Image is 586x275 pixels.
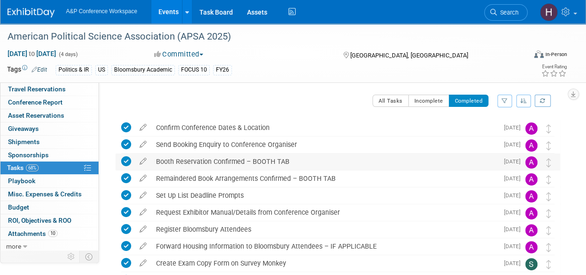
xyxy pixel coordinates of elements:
a: Sponsorships [0,149,99,162]
i: Move task [546,209,551,218]
i: Move task [546,158,551,167]
div: In-Person [545,51,567,58]
div: Remaindered Book Arrangements Confirmed – BOOTH TAB [151,170,498,186]
a: Edit [32,66,47,73]
div: Event Format [486,49,567,63]
img: Amanda Oney [525,139,537,152]
div: American Political Science Association (APSA 2025) [4,28,520,45]
span: 10 [48,230,58,237]
a: edit [135,140,151,149]
img: Format-Inperson.png [534,50,544,58]
img: Amanda Oney [525,207,537,219]
button: Committed [151,49,207,59]
span: Budget [8,203,29,211]
a: Conference Report [0,96,99,109]
div: US [95,65,108,75]
div: Request Exhibitor Manual/Details from Conference Organiser [151,204,498,220]
span: Travel Reservations [8,85,66,93]
span: [DATE] [504,243,525,250]
span: Attachments [8,230,58,237]
div: Set Up List Deadline Prompts [151,187,498,203]
i: Move task [546,192,551,201]
i: Move task [546,226,551,235]
a: edit [135,157,151,166]
button: Incomplete [408,95,449,107]
a: Giveaways [0,122,99,135]
div: Forward Housing Information to Bloomsbury Attendees – IF APPLICABLE [151,238,498,254]
span: Playbook [8,177,35,185]
span: Tasks [7,164,39,171]
i: Move task [546,124,551,133]
span: ROI, Objectives & ROO [8,217,71,224]
a: edit [135,174,151,183]
span: [DATE] [504,175,525,182]
a: edit [135,259,151,267]
a: edit [135,225,151,234]
i: Move task [546,260,551,269]
div: Send Booking Enquiry to Conference Organiser [151,137,498,153]
span: A&P Conference Workspace [66,8,137,15]
div: FOCUS 10 [178,65,210,75]
div: Politics & IR [56,65,92,75]
i: Move task [546,175,551,184]
img: Amanda Oney [525,224,537,236]
a: ROI, Objectives & ROO [0,214,99,227]
div: Bloomsbury Academic [111,65,175,75]
span: Asset Reservations [8,112,64,119]
img: ExhibitDay [8,8,55,17]
div: Confirm Conference Dates & Location [151,120,498,136]
a: Budget [0,201,99,214]
img: Hannah Siegel [540,3,558,21]
a: edit [135,191,151,200]
span: [GEOGRAPHIC_DATA], [GEOGRAPHIC_DATA] [350,52,468,59]
a: Asset Reservations [0,109,99,122]
span: [DATE] [DATE] [7,49,57,58]
img: Amanda Oney [525,173,537,186]
span: (4 days) [58,51,78,57]
span: Sponsorships [8,151,49,159]
i: Move task [546,141,551,150]
a: Tasks68% [0,162,99,174]
span: Misc. Expenses & Credits [8,190,82,198]
a: Attachments10 [0,227,99,240]
a: more [0,240,99,253]
span: Conference Report [8,98,63,106]
div: Event Rating [541,65,567,69]
div: FY26 [213,65,232,75]
span: [DATE] [504,141,525,148]
div: Booth Reservation Confirmed – BOOTH TAB [151,154,498,170]
img: Amanda Oney [525,156,537,169]
a: Search [484,4,528,21]
a: Shipments [0,136,99,148]
a: edit [135,123,151,132]
i: Move task [546,243,551,252]
button: All Tasks [372,95,409,107]
span: [DATE] [504,192,525,199]
span: [DATE] [504,226,525,233]
img: Amanda Oney [525,241,537,253]
span: [DATE] [504,158,525,165]
a: Refresh [535,95,551,107]
span: Shipments [8,138,40,146]
img: Amanda Oney [525,190,537,202]
span: Search [497,9,519,16]
a: Playbook [0,175,99,187]
td: Tags [7,65,47,75]
span: Giveaways [8,125,39,132]
td: Toggle Event Tabs [80,251,99,263]
div: Register Bloomsbury Attendees [151,221,498,237]
td: Personalize Event Tab Strip [63,251,80,263]
span: to [27,50,36,57]
span: more [6,243,21,250]
span: [DATE] [504,124,525,131]
a: Travel Reservations [0,83,99,96]
a: edit [135,208,151,217]
span: 68% [26,164,39,171]
img: Amanda Oney [525,122,537,135]
button: Completed [449,95,489,107]
a: edit [135,242,151,251]
a: Misc. Expenses & Credits [0,188,99,201]
span: [DATE] [504,260,525,267]
div: Create Exam Copy Form on Survey Monkey [151,255,498,271]
img: Samantha Klein [525,258,537,270]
